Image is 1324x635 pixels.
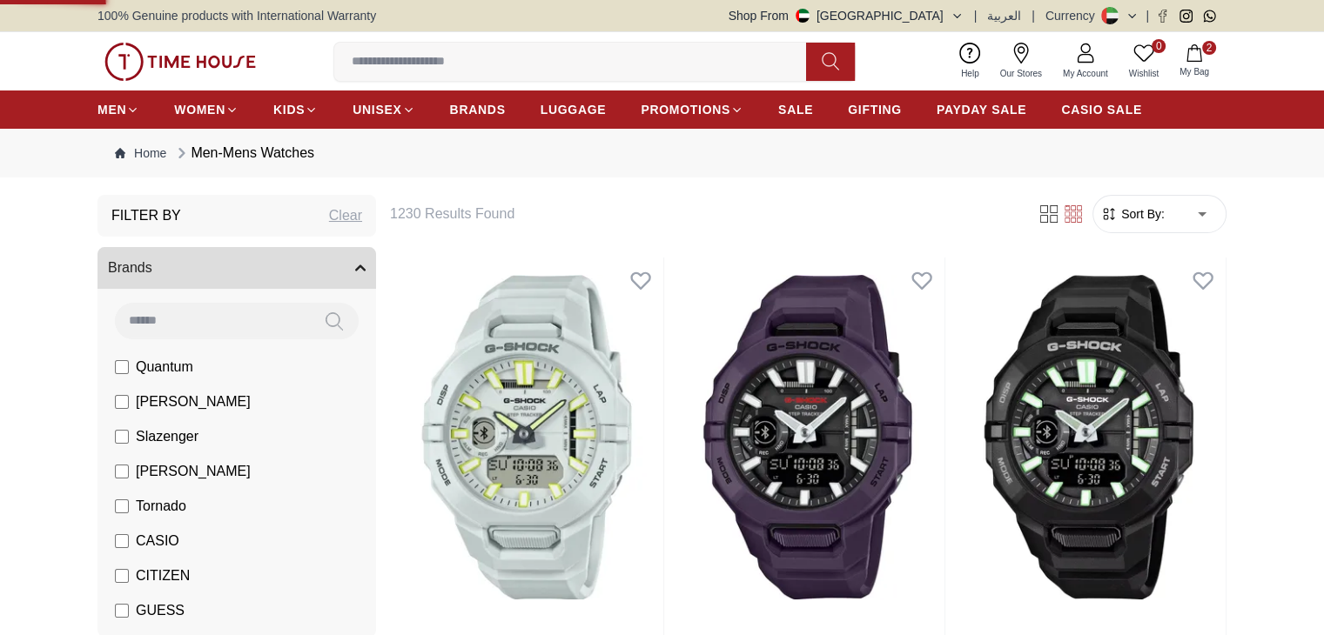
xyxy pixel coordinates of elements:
a: MEN [97,94,139,125]
span: BRANDS [450,101,506,118]
div: Clear [329,205,362,226]
a: Home [115,144,166,162]
span: SALE [778,101,813,118]
span: MEN [97,101,126,118]
input: [PERSON_NAME] [115,395,129,409]
a: SALE [778,94,813,125]
button: العربية [987,7,1021,24]
span: Quantum [136,357,193,378]
div: Men-Mens Watches [173,143,314,164]
span: CASIO [136,531,179,551]
a: BRANDS [450,94,506,125]
a: CASIO SALE [1061,94,1142,125]
input: [PERSON_NAME] [115,465,129,478]
a: UNISEX [353,94,414,125]
a: Facebook [1156,10,1169,23]
img: G-Shock Men Analog Digital White Dial Watch - GBA-950-7ADR [390,257,663,617]
a: LUGGAGE [541,94,607,125]
span: 2 [1202,41,1216,55]
span: Brands [108,257,152,278]
button: 2My Bag [1169,41,1220,82]
a: Our Stores [990,39,1052,84]
span: Help [954,67,986,80]
span: Sort By: [1118,205,1165,223]
span: Slazenger [136,426,198,447]
a: GIFTING [848,94,902,125]
img: United Arab Emirates [796,9,810,23]
button: Shop From[GEOGRAPHIC_DATA] [729,7,964,24]
span: CITIZEN [136,565,190,586]
span: [PERSON_NAME] [136,391,251,412]
span: 0 [1152,39,1166,53]
input: CITIZEN [115,569,129,583]
span: [PERSON_NAME] [136,461,251,482]
h3: Filter By [111,205,181,226]
input: Tornado [115,499,129,513]
span: PAYDAY SALE [937,101,1026,118]
h6: 1230 Results Found [390,204,1016,224]
a: PAYDAY SALE [937,94,1026,125]
span: | [974,7,978,24]
a: Instagram [1180,10,1193,23]
span: PROMOTIONS [641,101,730,118]
span: My Bag [1173,65,1216,78]
span: 100% Genuine products with International Warranty [97,7,376,24]
span: Our Stores [993,67,1049,80]
span: | [1146,7,1149,24]
span: My Account [1056,67,1115,80]
a: PROMOTIONS [641,94,743,125]
img: G-Shock Men Analog Digital Black Dial Watch - GBA-950-1ADR [952,257,1226,617]
span: GIFTING [848,101,902,118]
button: Brands [97,247,376,289]
span: KIDS [273,101,305,118]
input: Quantum [115,360,129,374]
a: Whatsapp [1203,10,1216,23]
input: CASIO [115,534,129,548]
a: Help [951,39,990,84]
input: Slazenger [115,430,129,444]
a: KIDS [273,94,318,125]
button: Sort By: [1100,205,1165,223]
span: LUGGAGE [541,101,607,118]
nav: Breadcrumb [97,129,1227,177]
input: GUESS [115,604,129,618]
img: G-Shock Men Analog Digital Black Dial Watch - GBA-950-2ADR [671,257,944,617]
div: Currency [1045,7,1102,24]
a: WOMEN [174,94,239,125]
span: | [1032,7,1035,24]
span: GUESS [136,600,185,621]
span: CASIO SALE [1061,101,1142,118]
span: WOMEN [174,101,225,118]
img: ... [104,43,256,81]
span: Tornado [136,496,186,517]
a: 0Wishlist [1119,39,1169,84]
span: UNISEX [353,101,401,118]
span: Wishlist [1122,67,1166,80]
